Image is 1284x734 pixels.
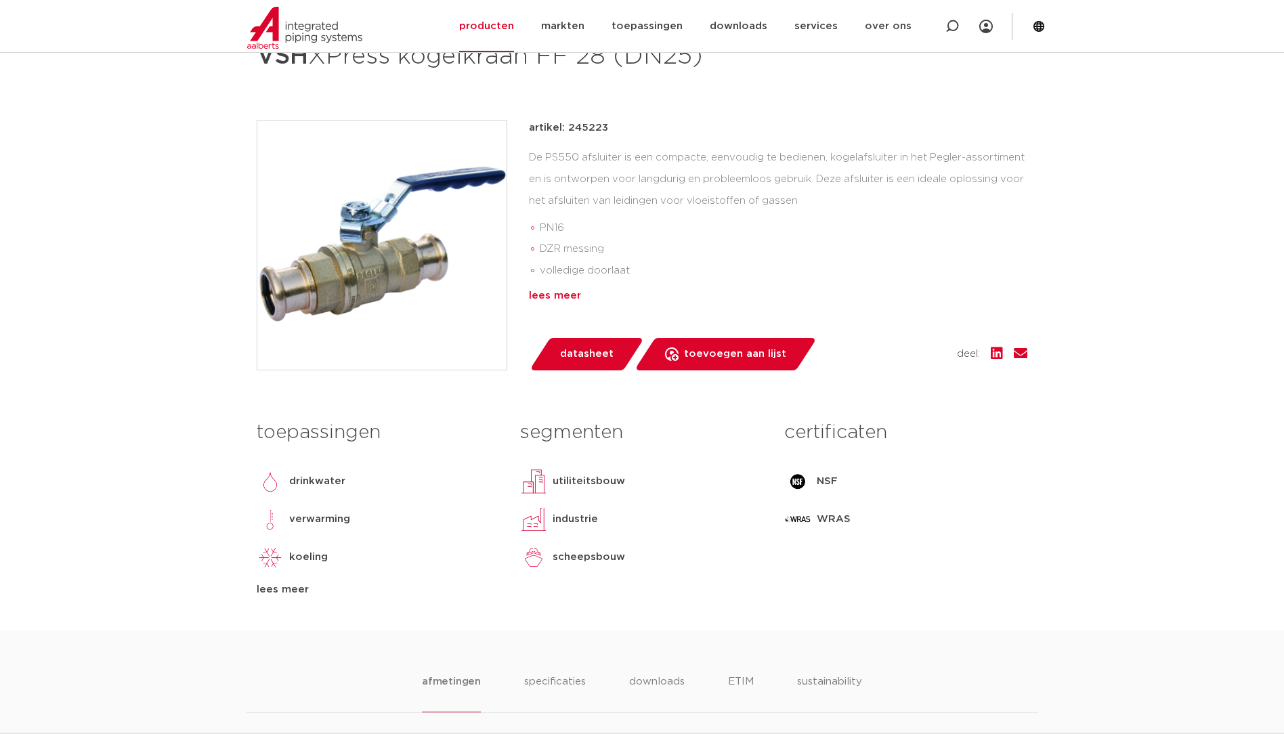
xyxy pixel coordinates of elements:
a: datasheet [529,338,644,370]
span: datasheet [560,343,614,365]
p: verwarming [289,511,350,527]
img: WRAS [784,506,811,533]
h3: segmenten [520,419,763,446]
li: DZR messing [540,238,1027,260]
p: WRAS [817,511,851,527]
li: specificaties [524,674,586,712]
img: utiliteitsbouw [520,468,547,495]
img: Product Image for VSH XPress kogelkraan FF 28 (DN25) [257,121,507,370]
h3: toepassingen [257,419,500,446]
img: NSF [784,468,811,495]
li: volledige doorlaat [540,260,1027,282]
h1: XPress kogelkraan FF 28 (DN25) [257,36,765,77]
li: blow-out en vandalisme bestendige constructie [540,282,1027,303]
div: lees meer [529,288,1027,304]
li: PN16 [540,217,1027,239]
p: NSF [817,473,838,490]
p: industrie [553,511,598,527]
p: drinkwater [289,473,345,490]
li: sustainability [797,674,862,712]
span: deel: [957,346,980,362]
li: downloads [629,674,685,712]
p: koeling [289,549,328,565]
img: drinkwater [257,468,284,495]
div: De PS550 afsluiter is een compacte, eenvoudig te bedienen, kogelafsluiter in het Pegler-assortime... [529,147,1027,282]
p: scheepsbouw [553,549,625,565]
span: toevoegen aan lijst [684,343,786,365]
img: verwarming [257,506,284,533]
li: ETIM [728,674,754,712]
strong: VSH [257,44,308,68]
h3: certificaten [784,419,1027,446]
img: koeling [257,544,284,571]
img: industrie [520,506,547,533]
img: scheepsbouw [520,544,547,571]
p: utiliteitsbouw [553,473,625,490]
div: lees meer [257,582,500,598]
p: artikel: 245223 [529,120,608,136]
li: afmetingen [422,674,481,712]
